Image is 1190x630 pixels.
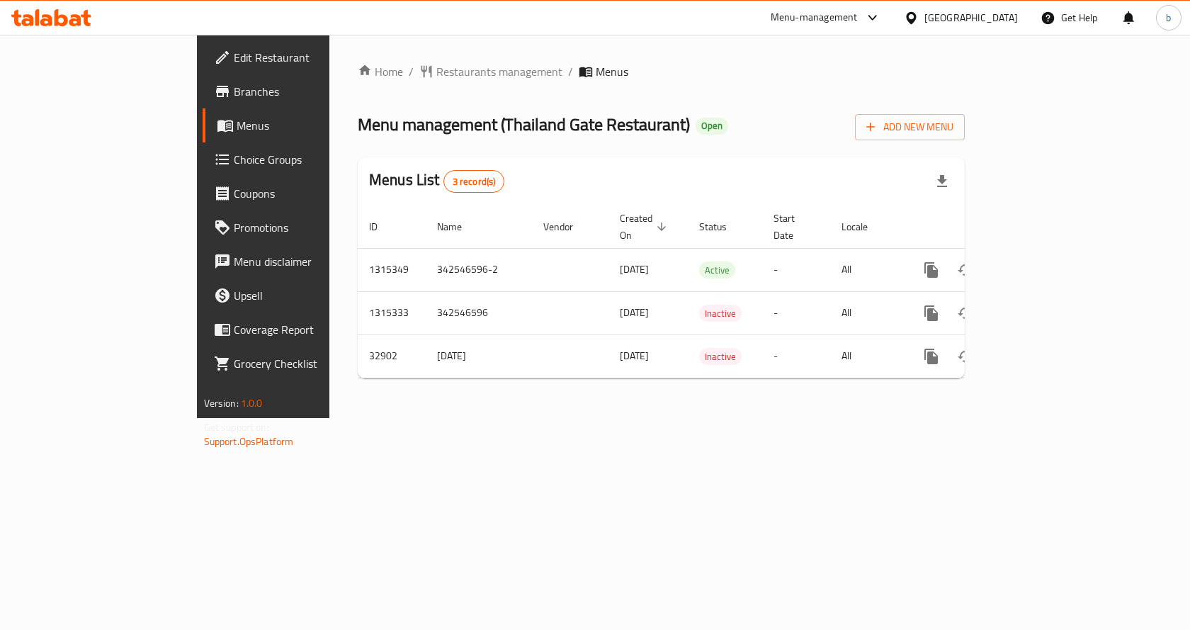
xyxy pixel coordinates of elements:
[234,219,385,236] span: Promotions
[426,291,532,334] td: 342546596
[762,334,830,378] td: -
[203,210,396,244] a: Promotions
[620,347,649,365] span: [DATE]
[234,151,385,168] span: Choice Groups
[841,218,886,235] span: Locale
[866,118,953,136] span: Add New Menu
[358,63,965,80] nav: breadcrumb
[426,248,532,291] td: 342546596-2
[914,296,948,330] button: more
[234,49,385,66] span: Edit Restaurant
[203,108,396,142] a: Menus
[203,142,396,176] a: Choice Groups
[699,218,745,235] span: Status
[204,432,294,451] a: Support.OpsPlatform
[773,210,813,244] span: Start Date
[419,63,562,80] a: Restaurants management
[914,339,948,373] button: more
[948,339,982,373] button: Change Status
[234,321,385,338] span: Coverage Report
[699,348,742,365] div: Inactive
[830,334,903,378] td: All
[771,9,858,26] div: Menu-management
[924,10,1018,26] div: [GEOGRAPHIC_DATA]
[234,253,385,270] span: Menu disclaimer
[358,206,1062,378] table: enhanced table
[1166,10,1171,26] span: b
[203,313,396,347] a: Coverage Report
[241,394,263,412] span: 1.0.0
[436,63,562,80] span: Restaurants management
[830,248,903,291] td: All
[203,40,396,74] a: Edit Restaurant
[925,164,959,198] div: Export file
[596,63,628,80] span: Menus
[234,355,385,372] span: Grocery Checklist
[444,175,504,189] span: 3 record(s)
[203,279,396,313] a: Upsell
[696,120,728,132] span: Open
[914,253,948,287] button: more
[369,169,504,193] h2: Menus List
[762,248,830,291] td: -
[203,347,396,381] a: Grocery Checklist
[234,83,385,100] span: Branches
[409,63,414,80] li: /
[237,117,385,134] span: Menus
[762,291,830,334] td: -
[203,176,396,210] a: Coupons
[358,108,690,140] span: Menu management ( Thailand Gate Restaurant )
[568,63,573,80] li: /
[699,349,742,365] span: Inactive
[620,260,649,279] span: [DATE]
[696,118,728,135] div: Open
[699,262,735,279] span: Active
[443,170,505,193] div: Total records count
[203,74,396,108] a: Branches
[948,253,982,287] button: Change Status
[437,218,480,235] span: Name
[234,287,385,304] span: Upsell
[830,291,903,334] td: All
[903,206,1062,249] th: Actions
[203,244,396,279] a: Menu disclaimer
[855,114,965,140] button: Add New Menu
[234,185,385,202] span: Coupons
[620,210,671,244] span: Created On
[204,394,239,412] span: Version:
[699,261,735,279] div: Active
[426,334,532,378] td: [DATE]
[948,296,982,330] button: Change Status
[620,303,649,322] span: [DATE]
[204,418,269,437] span: Get support on:
[699,305,742,322] span: Inactive
[369,218,396,235] span: ID
[543,218,591,235] span: Vendor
